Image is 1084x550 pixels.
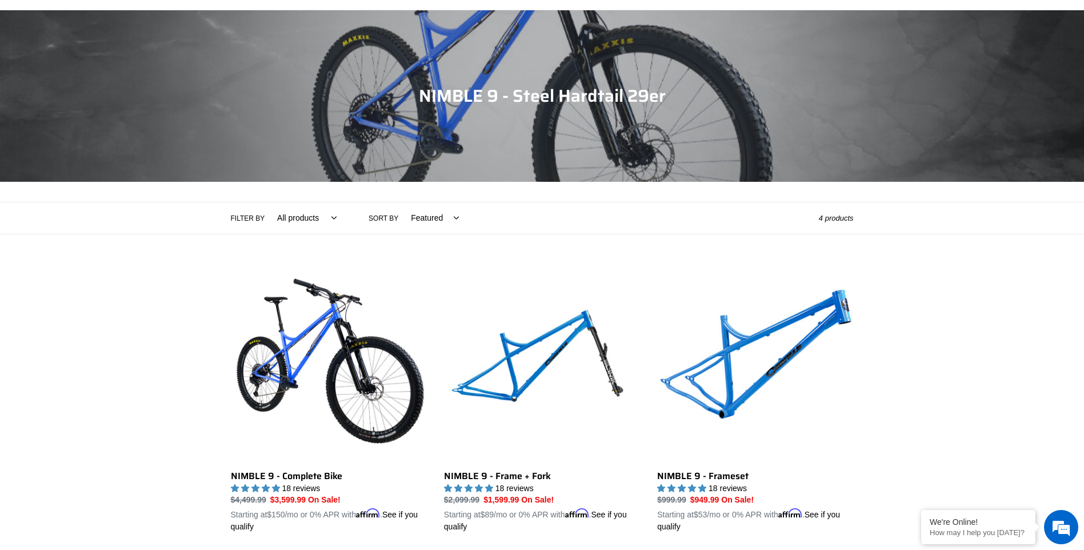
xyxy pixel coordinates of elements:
span: NIMBLE 9 - Steel Hardtail 29er [419,82,666,109]
p: How may I help you today? [930,528,1027,537]
span: 4 products [819,214,854,222]
div: We're Online! [930,517,1027,527]
label: Sort by [369,213,398,224]
label: Filter by [231,213,265,224]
